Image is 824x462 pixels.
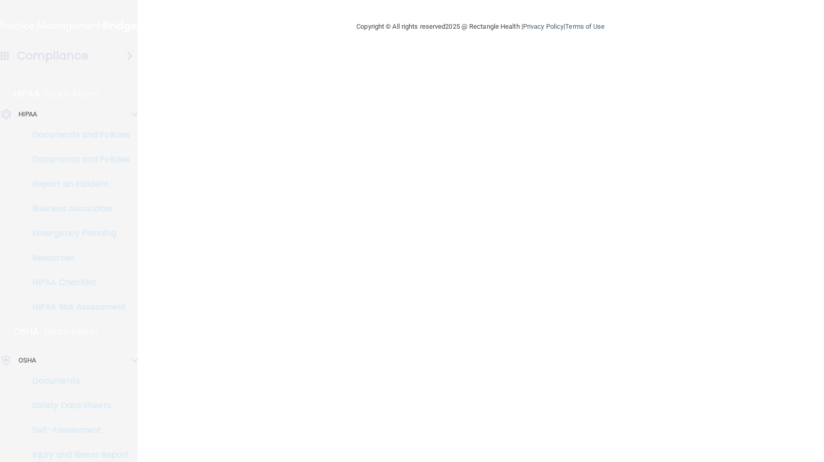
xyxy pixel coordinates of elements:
p: OSHA [18,354,36,367]
p: Business Associates [7,204,147,214]
p: HIPAA Risk Assessment [7,302,147,312]
p: Report an Incident [7,179,147,189]
p: Emergency Planning [7,228,147,238]
p: HIPAA Checklist [7,277,147,288]
p: Learn More! [45,88,99,100]
p: Self-Assessment [7,425,147,435]
p: HIPAA [18,108,37,120]
p: Injury and Illness Report [7,450,147,460]
div: Copyright © All rights reserved 2025 @ Rectangle Health | | [293,10,668,43]
a: Privacy Policy [523,23,564,30]
h4: Compliance [17,49,88,63]
p: Safety Data Sheets [7,400,147,411]
p: OSHA [14,326,39,338]
p: Documents and Policies [7,130,147,140]
a: Terms of Use [565,23,605,30]
p: Resources [7,253,147,263]
p: Documents and Policies [7,154,147,165]
p: HIPAA [14,88,40,100]
p: Documents [7,376,147,386]
p: Learn More! [45,326,99,338]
